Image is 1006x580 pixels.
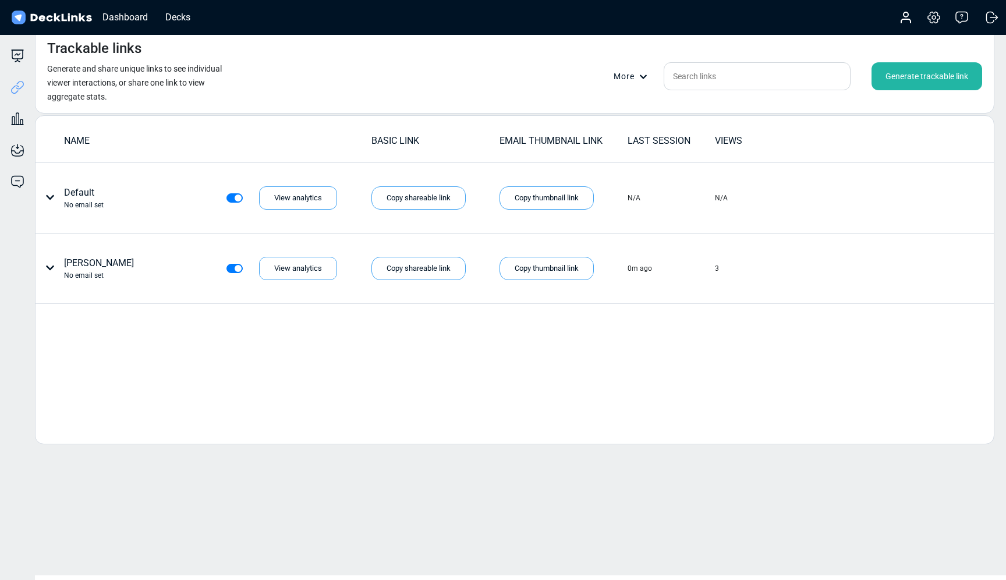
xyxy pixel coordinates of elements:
div: N/A [628,193,640,203]
div: No email set [64,270,134,281]
div: Dashboard [97,10,154,24]
div: Decks [160,10,196,24]
div: Copy shareable link [371,257,466,280]
div: [PERSON_NAME] [64,256,134,281]
div: LAST SESSION [628,134,714,148]
div: Default [64,186,104,210]
input: Search links [664,62,851,90]
div: 3 [715,263,719,274]
div: More [614,70,654,83]
div: N/A [715,193,728,203]
div: Copy thumbnail link [500,257,594,280]
div: Copy shareable link [371,186,466,210]
div: View analytics [259,186,337,210]
img: DeckLinks [9,9,94,26]
div: Copy thumbnail link [500,186,594,210]
td: EMAIL THUMBNAIL LINK [499,133,627,154]
h4: Trackable links [47,40,141,57]
div: View analytics [259,257,337,280]
small: Generate and share unique links to see individual viewer interactions, or share one link to view ... [47,64,222,101]
div: No email set [64,200,104,210]
div: Generate trackable link [872,62,982,90]
div: 0m ago [628,263,652,274]
div: NAME [64,134,370,148]
div: VIEWS [715,134,801,148]
td: BASIC LINK [371,133,499,154]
